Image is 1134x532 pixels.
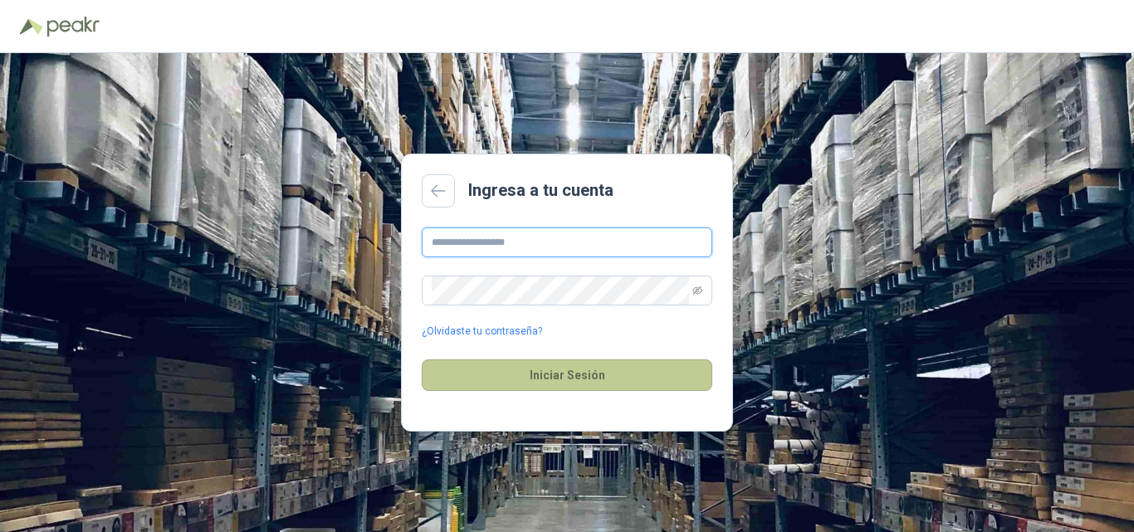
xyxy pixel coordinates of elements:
img: Peakr [46,17,100,37]
button: Iniciar Sesión [422,359,712,391]
h2: Ingresa a tu cuenta [468,178,613,203]
img: Logo [20,18,43,35]
span: eye-invisible [692,286,702,295]
a: ¿Olvidaste tu contraseña? [422,324,542,339]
